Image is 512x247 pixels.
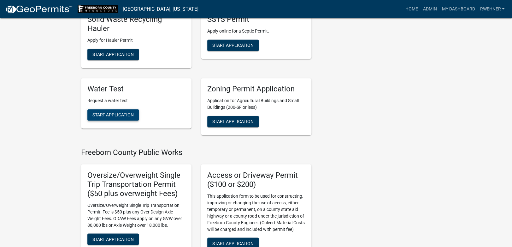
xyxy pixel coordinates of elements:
[207,116,259,127] button: Start Application
[92,236,134,241] span: Start Application
[477,3,507,15] a: rwehner
[207,84,305,94] h5: Zoning Permit Application
[92,52,134,57] span: Start Application
[439,3,477,15] a: My Dashboard
[207,193,305,232] p: This application form to be used for constructing, improving or changing the use of access, eithe...
[207,97,305,111] p: Application for Agricultural Buildings and Small Buildings (200-SF or less)
[207,28,305,34] p: Apply online for a Septic Permit.
[87,202,185,228] p: Oversize/Overweight Single Trip Transportation Permit. Fee is $50 plus any Over Design Axle Weigh...
[207,15,305,24] h5: SSTS Permit
[81,148,311,157] h4: Freeborn County Public Works
[420,3,439,15] a: Admin
[87,233,139,245] button: Start Application
[87,109,139,120] button: Start Application
[87,84,185,94] h5: Water Test
[403,3,420,15] a: Home
[87,49,139,60] button: Start Application
[207,170,305,189] h5: Access or Driveway Permit ($100 or $200)
[207,40,259,51] button: Start Application
[212,241,254,246] span: Start Application
[92,112,134,117] span: Start Application
[78,5,118,13] img: Freeborn County, Minnesota
[87,15,185,33] h5: Solid Waste Recycling Hauler
[212,43,254,48] span: Start Application
[212,119,254,124] span: Start Application
[87,97,185,104] p: Request a water test
[123,4,198,15] a: [GEOGRAPHIC_DATA], [US_STATE]
[87,37,185,44] p: Apply for Hauler Permit
[87,170,185,198] h5: Oversize/Overweight Single Trip Transportation Permit ($50 plus overweight Fees)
